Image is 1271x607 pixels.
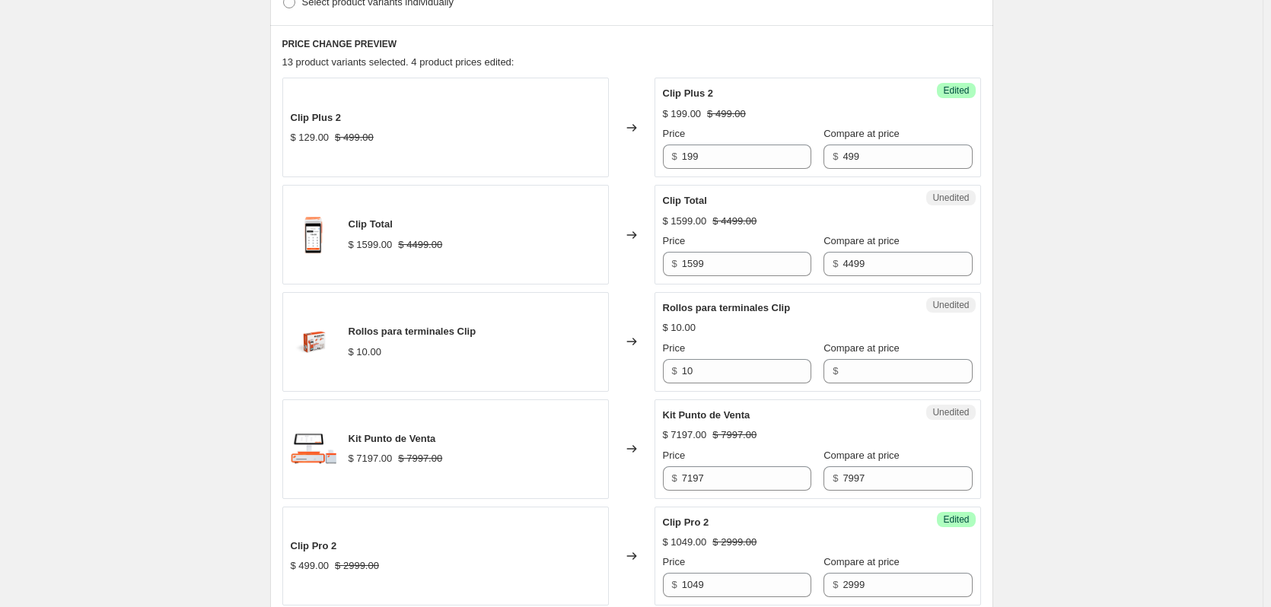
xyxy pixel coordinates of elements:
[335,558,379,574] strike: $ 2999.00
[291,112,341,123] span: Clip Plus 2
[663,106,702,122] div: $ 199.00
[943,513,969,526] span: Edited
[663,235,686,246] span: Price
[282,38,981,50] h6: PRICE CHANGE PREVIEW
[823,128,900,139] span: Compare at price
[833,365,838,377] span: $
[663,427,707,443] div: $ 7197.00
[833,579,838,590] span: $
[663,214,707,229] div: $ 1599.00
[663,535,707,550] div: $ 1049.00
[672,151,677,162] span: $
[349,451,393,466] div: $ 7197.00
[335,130,374,145] strike: $ 499.00
[823,235,900,246] span: Compare at price
[663,320,696,335] div: $ 10.00
[663,516,709,528] span: Clip Pro 2
[291,558,330,574] div: $ 499.00
[823,450,900,461] span: Compare at price
[932,406,969,418] span: Unedited
[712,535,757,550] strike: $ 2999.00
[663,556,686,567] span: Price
[712,214,757,229] strike: $ 4499.00
[349,433,436,444] span: Kit Punto de Venta
[398,451,442,466] strike: $ 7997.00
[707,106,746,122] strike: $ 499.00
[672,579,677,590] span: $
[663,450,686,461] span: Price
[943,84,969,97] span: Edited
[291,212,336,258] img: Img_c54df3e0-b74d-41ef-8fd9-a95bcf0f39ad_80x.png
[349,218,393,230] span: Clip Total
[663,195,707,206] span: Clip Total
[663,302,791,313] span: Rollos para terminales Clip
[823,556,900,567] span: Compare at price
[349,237,393,253] div: $ 1599.00
[398,237,442,253] strike: $ 4499.00
[349,326,476,337] span: Rollos para terminales Clip
[833,151,838,162] span: $
[663,128,686,139] span: Price
[672,258,677,269] span: $
[833,258,838,269] span: $
[663,87,713,99] span: Clip Plus 2
[291,319,336,364] img: RollosClip_80x.png
[282,56,514,68] span: 13 product variants selected. 4 product prices edited:
[823,342,900,354] span: Compare at price
[833,472,838,484] span: $
[932,299,969,311] span: Unedited
[291,540,337,551] span: Clip Pro 2
[672,472,677,484] span: $
[349,345,381,360] div: $ 10.00
[663,409,750,421] span: Kit Punto de Venta
[712,427,757,443] strike: $ 7997.00
[672,365,677,377] span: $
[291,130,330,145] div: $ 129.00
[932,192,969,204] span: Unedited
[291,426,336,472] img: IMG_1829_80x.webp
[663,342,686,354] span: Price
